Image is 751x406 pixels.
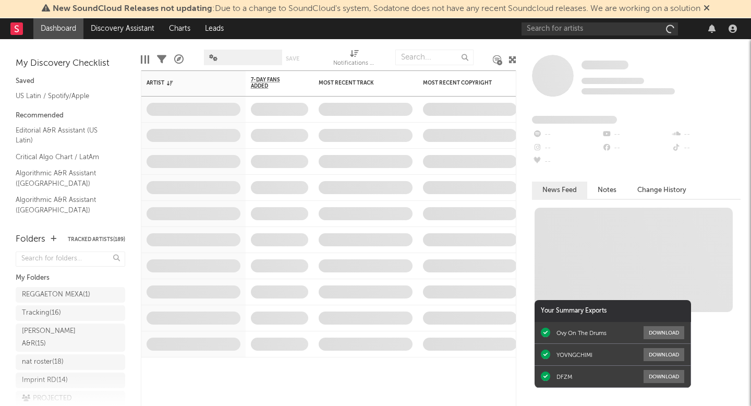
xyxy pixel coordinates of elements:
[16,75,125,88] div: Saved
[16,90,115,102] a: US Latin / Spotify/Apple
[532,128,601,141] div: --
[16,354,125,370] a: nat roster(18)
[556,373,572,380] div: DFZM
[16,151,115,163] a: Critical Algo Chart / LatAm
[587,182,627,199] button: Notes
[16,373,125,388] a: Imprint RD(14)
[174,44,184,75] div: A&R Pipeline
[423,80,501,86] div: Most Recent Copyright
[671,141,741,155] div: --
[319,80,397,86] div: Most Recent Track
[147,80,225,86] div: Artist
[644,348,684,361] button: Download
[627,182,697,199] button: Change History
[601,128,671,141] div: --
[582,61,628,69] span: Some Artist
[644,370,684,383] button: Download
[532,155,601,169] div: --
[532,182,587,199] button: News Feed
[333,57,375,70] div: Notifications (Artist)
[53,5,700,13] span: : Due to a change to SoundCloud's system, Sodatone does not have any recent Soundcloud releases. ...
[162,18,198,39] a: Charts
[22,307,61,319] div: Tracking ( 16 )
[556,351,592,359] div: YOVNGCHIMI
[532,141,601,155] div: --
[22,325,95,350] div: [PERSON_NAME] A&R ( 15 )
[53,5,212,13] span: New SoundCloud Releases not updating
[251,77,293,89] span: 7-Day Fans Added
[522,22,678,35] input: Search for artists
[704,5,710,13] span: Dismiss
[16,324,125,352] a: [PERSON_NAME] A&R(15)
[333,44,375,75] div: Notifications (Artist)
[68,237,125,242] button: Tracked Artists(189)
[22,374,68,387] div: Imprint RD ( 14 )
[535,300,691,322] div: Your Summary Exports
[16,233,45,246] div: Folders
[16,168,115,189] a: Algorithmic A&R Assistant ([GEOGRAPHIC_DATA])
[395,50,474,65] input: Search...
[16,194,115,216] a: Algorithmic A&R Assistant ([GEOGRAPHIC_DATA])
[582,78,644,84] span: Tracking Since: [DATE]
[601,141,671,155] div: --
[16,110,125,122] div: Recommended
[644,326,684,339] button: Download
[16,57,125,70] div: My Discovery Checklist
[16,272,125,284] div: My Folders
[22,289,90,301] div: REGGAETON MEXA ( 1 )
[16,287,125,303] a: REGGAETON MEXA(1)
[286,56,299,62] button: Save
[22,356,64,368] div: nat roster ( 18 )
[556,329,607,337] div: Ovy On The Drums
[83,18,162,39] a: Discovery Assistant
[582,88,675,94] span: 0 fans last week
[16,252,125,267] input: Search for folders...
[582,60,628,70] a: Some Artist
[157,44,166,75] div: Filters
[16,305,125,321] a: Tracking(16)
[532,116,617,124] span: Fans Added by Platform
[671,128,741,141] div: --
[198,18,231,39] a: Leads
[16,125,115,146] a: Editorial A&R Assistant (US Latin)
[33,18,83,39] a: Dashboard
[141,44,149,75] div: Edit Columns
